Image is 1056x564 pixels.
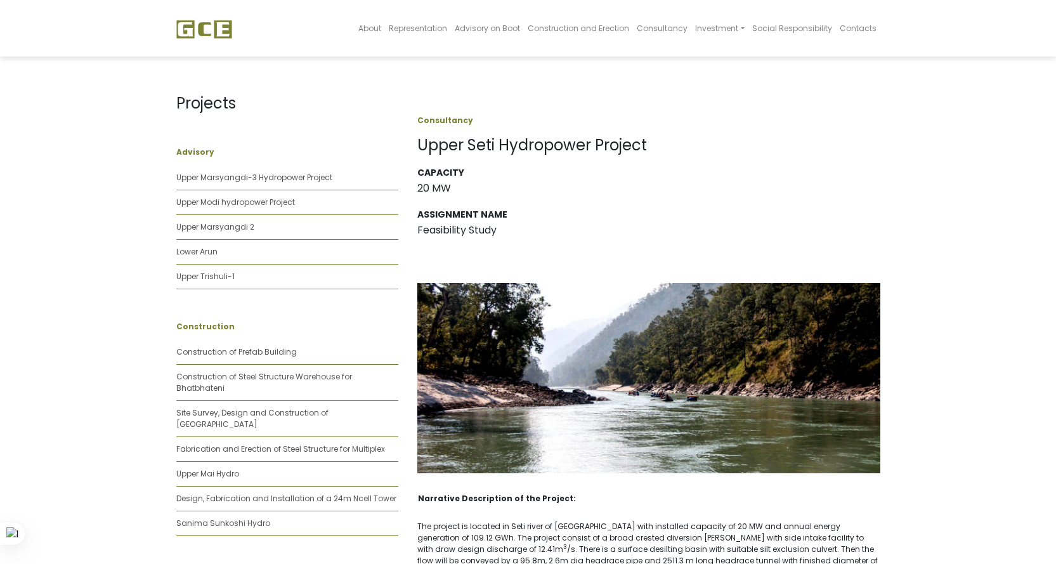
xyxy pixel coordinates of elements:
h3: 20 MW [417,182,880,194]
a: Sanima Sunkoshi Hydro [176,518,270,528]
a: Fabrication and Erection of Steel Structure for Multiplex [176,443,385,454]
a: Construction of Steel Structure Warehouse for Bhatbhateni [176,371,352,393]
p: Consultancy [417,115,880,126]
span: Investment [695,23,738,34]
img: GCE Group [176,20,232,39]
a: Investment [691,4,748,53]
a: Lower Arun [176,246,218,257]
a: Representation [385,4,451,53]
p: Advisory [176,147,398,158]
span: Construction and Erection [528,23,629,34]
span: Contacts [840,23,877,34]
a: Upper Modi hydropower Project [176,197,295,207]
h3: Capacity [417,167,880,178]
p: Construction [176,321,398,332]
h1: Upper Seti Hydropower Project [417,136,880,155]
a: Upper Mai Hydro [176,468,239,479]
a: Advisory on Boot [451,4,524,53]
span: Advisory on Boot [455,23,520,34]
a: Upper Trishuli-1 [176,271,235,282]
a: Site Survey, Design and Construction of [GEOGRAPHIC_DATA] [176,407,329,430]
h3: Assignment Name [417,209,880,220]
img: Dam-site-of-Upper-Karnali-hydropower-1.jpg [417,283,880,473]
sup: 3 [563,543,567,551]
a: Design, Fabrication and Installation of a 24m Ncell Tower [176,493,396,504]
a: Consultancy [633,4,691,53]
strong: Narrative Description of the Project: [418,493,576,504]
a: Contacts [836,4,880,53]
span: Representation [389,23,447,34]
p: Projects [176,92,398,115]
span: Consultancy [637,23,688,34]
a: Social Responsibility [748,4,836,53]
h3: Feasibility Study [417,224,880,236]
span: Social Responsibility [752,23,832,34]
a: Construction of Prefab Building [176,346,297,357]
a: About [355,4,385,53]
a: Upper Marsyangdi 2 [176,221,254,232]
span: About [358,23,381,34]
a: Upper Marsyangdi-3 Hydropower Project [176,172,332,183]
a: Construction and Erection [524,4,633,53]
